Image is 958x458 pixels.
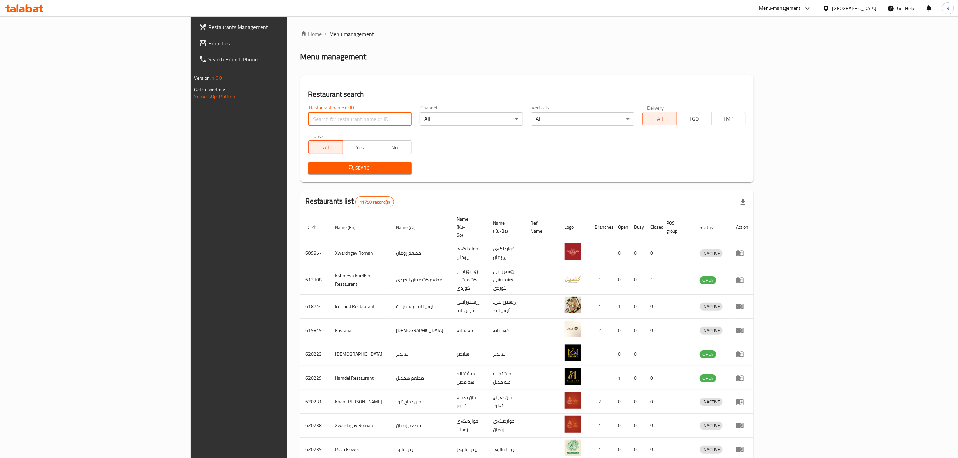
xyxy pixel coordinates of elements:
[343,140,377,154] button: Yes
[565,321,581,337] img: Kastana
[700,422,723,430] div: INACTIVE
[613,414,629,438] td: 0
[391,342,451,366] td: شانديز
[645,414,661,438] td: 0
[565,344,581,361] img: Shandiz
[313,134,326,138] label: Upsell
[711,112,746,125] button: TMP
[330,241,391,265] td: Xwardngay Roman
[700,374,716,382] div: OPEN
[194,74,211,82] span: Version:
[645,114,674,124] span: All
[645,390,661,414] td: 0
[335,223,365,231] span: Name (En)
[759,4,801,12] div: Menu-management
[451,342,488,366] td: شانديز
[647,105,664,110] label: Delivery
[308,140,343,154] button: All
[208,39,345,47] span: Branches
[589,319,613,342] td: 2
[613,295,629,319] td: 1
[420,112,523,126] div: All
[629,213,645,241] th: Busy
[391,295,451,319] td: ايس لاند ريستورانت
[565,392,581,409] img: Khan Dejaj Tanoor
[736,398,748,406] div: Menu
[451,265,488,295] td: رێستۆرانتی کشمیشى كوردى
[667,219,686,235] span: POS group
[736,350,748,358] div: Menu
[451,241,488,265] td: خواردنگەی ڕۆمان
[488,414,525,438] td: خواردنگەی رؤمان
[565,270,581,287] img: Kshmesh Kurdish Restaurant
[306,223,319,231] span: ID
[700,223,722,231] span: Status
[736,276,748,284] div: Menu
[380,142,409,152] span: No
[613,213,629,241] th: Open
[613,265,629,295] td: 0
[613,342,629,366] td: 0
[451,295,488,319] td: ڕێستۆرانتی ئایس لاند
[565,416,581,433] img: Xwardngay Roman
[589,295,613,319] td: 1
[677,112,711,125] button: TGO
[645,342,661,366] td: 1
[300,30,754,38] nav: breadcrumb
[700,446,723,454] div: INACTIVE
[330,295,391,319] td: Ice Land Restaurant
[613,319,629,342] td: 0
[645,319,661,342] td: 0
[493,219,517,235] span: Name (Ku-Ba)
[645,295,661,319] td: 0
[736,374,748,382] div: Menu
[488,241,525,265] td: خواردنگەی ڕۆمان
[700,398,723,406] span: INACTIVE
[700,446,723,453] span: INACTIVE
[531,219,551,235] span: Ref. Name
[680,114,709,124] span: TGO
[629,319,645,342] td: 0
[589,366,613,390] td: 1
[488,366,525,390] td: جيشتخانه هه مديل
[565,297,581,313] img: Ice Land Restaurant
[700,350,716,358] div: OPEN
[629,342,645,366] td: 0
[700,327,723,335] div: INACTIVE
[308,89,746,99] h2: Restaurant search
[559,213,589,241] th: Logo
[629,414,645,438] td: 0
[589,241,613,265] td: 1
[346,142,375,152] span: Yes
[613,390,629,414] td: 0
[208,23,345,31] span: Restaurants Management
[451,414,488,438] td: خواردنگەی رؤمان
[330,265,391,295] td: Kshmesh Kurdish Restaurant
[306,196,394,207] h2: Restaurants list
[451,319,488,342] td: کەستانە
[377,140,411,154] button: No
[391,241,451,265] td: مطعم رومان
[488,265,525,295] td: رێستۆرانتی کشمیشى كوردى
[330,342,391,366] td: [DEMOGRAPHIC_DATA]
[700,350,716,358] span: OPEN
[736,421,748,430] div: Menu
[832,5,877,12] div: [GEOGRAPHIC_DATA]
[714,114,743,124] span: TMP
[629,241,645,265] td: 0
[194,85,225,94] span: Get support on:
[700,250,723,257] span: INACTIVE
[565,243,581,260] img: Xwardngay Roman
[700,303,723,310] span: INACTIVE
[488,319,525,342] td: کەستانە
[645,241,661,265] td: 0
[308,162,412,174] button: Search
[356,199,394,205] span: 11790 record(s)
[451,366,488,390] td: جيشتخانه هه مديل
[451,390,488,414] td: خان دەجاج تەنور
[391,366,451,390] td: مطعم همديل
[629,265,645,295] td: 0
